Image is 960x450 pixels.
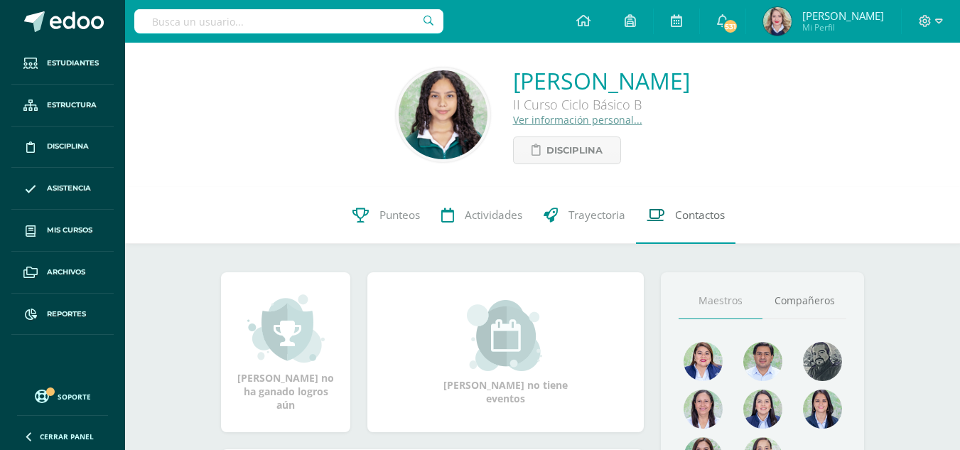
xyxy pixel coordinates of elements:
span: Estudiantes [47,58,99,69]
span: Disciplina [47,141,89,152]
a: Ver información personal... [513,113,642,127]
span: Cerrar panel [40,432,94,441]
span: Archivos [47,267,85,278]
div: II Curso Ciclo Básico B [513,96,690,113]
span: Actividades [465,208,522,223]
span: Mis cursos [47,225,92,236]
a: Soporte [17,386,108,405]
a: [PERSON_NAME] [513,65,690,96]
a: Compañeros [762,283,846,319]
a: Mis cursos [11,210,114,252]
span: Estructura [47,100,97,111]
span: Soporte [58,392,91,402]
a: Archivos [11,252,114,294]
span: Trayectoria [568,208,625,223]
img: achievement_small.png [247,293,325,364]
img: d5645f8c69e57590c5850fa626cc72e1.png [399,70,487,159]
img: event_small.png [467,300,544,371]
a: Punteos [342,187,431,244]
a: Trayectoria [533,187,636,244]
span: Disciplina [546,137,603,164]
a: Disciplina [513,136,621,164]
img: 135afc2e3c36cc19cf7f4a6ffd4441d1.png [684,342,723,381]
a: Disciplina [11,127,114,168]
a: Estructura [11,85,114,127]
img: d4e0c534ae446c0d00535d3bb96704e9.png [803,390,842,429]
div: [PERSON_NAME] no ha ganado logros aún [235,293,336,412]
span: 531 [723,18,738,34]
img: 78f4197572b4db04b380d46154379998.png [684,390,723,429]
img: 4179e05c207095638826b52d0d6e7b97.png [803,342,842,381]
a: Maestros [679,283,762,319]
img: 1e7bfa517bf798cc96a9d855bf172288.png [743,342,782,381]
a: Asistencia [11,168,114,210]
span: Reportes [47,309,86,320]
a: Contactos [636,187,735,244]
span: Punteos [379,208,420,223]
a: Reportes [11,294,114,336]
span: Mi Perfil [802,21,884,33]
img: 421193c219fb0d09e137c3cdd2ddbd05.png [743,390,782,429]
a: Actividades [431,187,533,244]
span: [PERSON_NAME] [802,9,884,23]
div: [PERSON_NAME] no tiene eventos [435,300,577,405]
img: c3ba4bc82f539d18ce1ea45118c47ae0.png [763,7,792,36]
input: Busca un usuario... [134,9,443,33]
span: Asistencia [47,183,91,194]
a: Estudiantes [11,43,114,85]
span: Contactos [675,208,725,223]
